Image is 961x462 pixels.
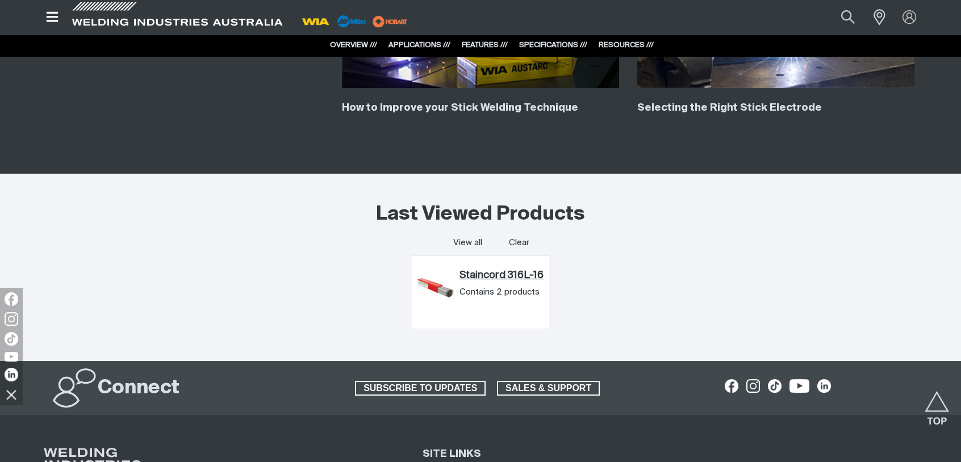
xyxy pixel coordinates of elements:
[5,292,18,306] img: Facebook
[417,270,454,306] img: Staincord 316L-16
[497,381,600,396] a: SALES & SUPPORT
[5,312,18,326] img: Instagram
[412,267,549,317] article: Staincord 316L-16 (Staincord 316L-16)
[356,381,484,396] span: SUBSCRIBE TO UPDATES
[599,41,654,49] a: RESOURCES ///
[498,381,599,396] span: SALES & SUPPORT
[462,41,508,49] a: FEATURES ///
[453,237,482,249] a: View all last viewed products
[814,5,867,30] input: Product name or item number...
[2,385,21,404] img: hide socials
[519,41,587,49] a: SPECIFICATIONS ///
[98,376,179,401] h2: Connect
[459,270,544,282] a: Staincord 316L-16
[423,449,481,459] span: SITE LINKS
[829,5,867,30] button: Search products
[330,41,377,49] a: OVERVIEW ///
[369,17,411,26] a: miller
[355,381,486,396] a: SUBSCRIBE TO UPDATES
[459,287,544,298] div: Contains 2 products
[376,202,585,227] h2: Last Viewed Products
[924,391,950,417] button: Scroll to top
[5,368,18,381] img: LinkedIn
[5,352,18,362] img: YouTube
[637,103,822,113] a: Selecting the Right Stick Electrode
[506,235,532,250] button: Clear all last viewed products
[342,103,578,113] a: How to Improve your Stick Welding Technique
[369,13,411,30] img: miller
[5,332,18,346] img: TikTok
[388,41,450,49] a: APPLICATIONS ///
